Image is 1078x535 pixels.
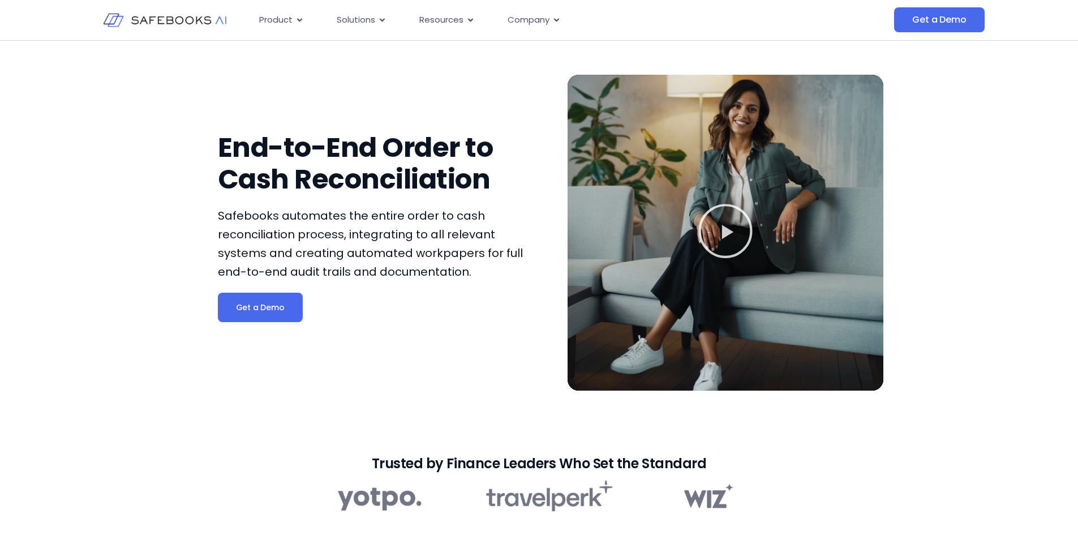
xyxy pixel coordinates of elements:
span: Product [259,14,293,27]
nav: Menu [250,9,781,31]
h2: Trusted by Finance Leaders Who Set the Standard [372,458,706,469]
img: Order-to-Cash 1 [338,477,740,515]
h1: End-to-End Order to Cash Reconciliation [218,132,534,195]
span: Resources [419,14,463,27]
a: Get a Demo [218,293,303,322]
span: Safebooks automates the entire order to cash reconciliation process, integrating to all relevant ... [218,208,523,280]
div: Play Video [697,203,754,263]
span: Get a Demo [912,14,966,25]
span: Get a Demo [236,302,285,313]
div: Menu Toggle [250,9,781,31]
a: Get a Demo [894,7,984,32]
span: Solutions [337,14,375,27]
span: Company [508,14,549,27]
